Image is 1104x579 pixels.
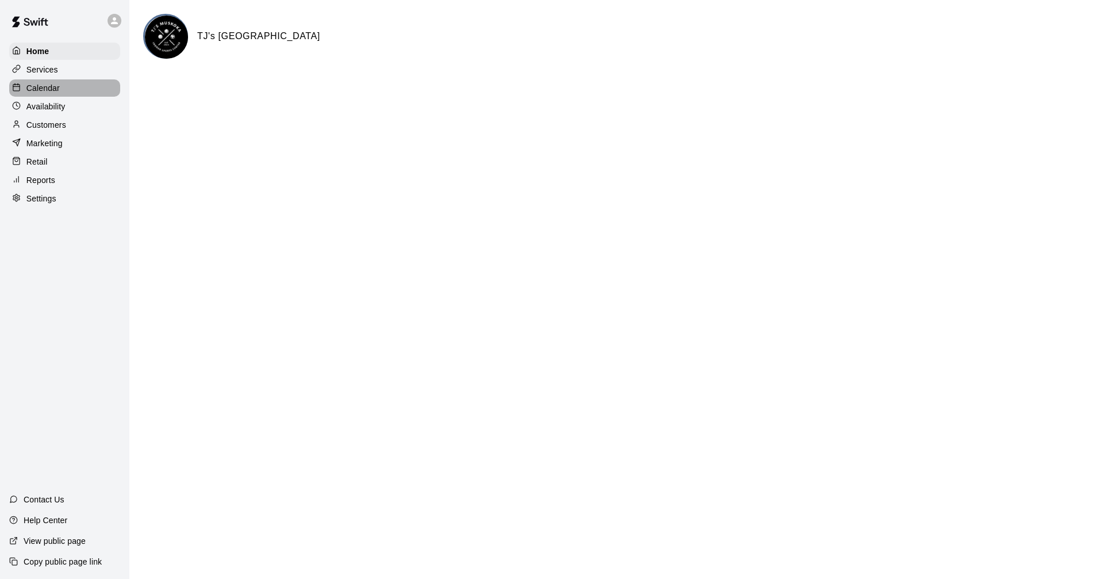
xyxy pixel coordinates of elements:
[26,138,63,149] p: Marketing
[9,172,120,189] a: Reports
[9,116,120,134] a: Customers
[197,29,320,44] h6: TJ's [GEOGRAPHIC_DATA]
[9,135,120,152] a: Marketing
[24,515,67,526] p: Help Center
[26,64,58,75] p: Services
[24,556,102,567] p: Copy public page link
[26,101,66,112] p: Availability
[26,156,48,167] p: Retail
[9,79,120,97] a: Calendar
[9,190,120,207] a: Settings
[9,43,120,60] a: Home
[26,193,56,204] p: Settings
[26,82,60,94] p: Calendar
[26,119,66,131] p: Customers
[26,45,49,57] p: Home
[24,494,64,505] p: Contact Us
[145,16,188,59] img: TJ's Muskoka Indoor Sports Center logo
[9,61,120,78] a: Services
[26,174,55,186] p: Reports
[24,535,86,547] p: View public page
[9,153,120,170] a: Retail
[9,98,120,115] a: Availability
